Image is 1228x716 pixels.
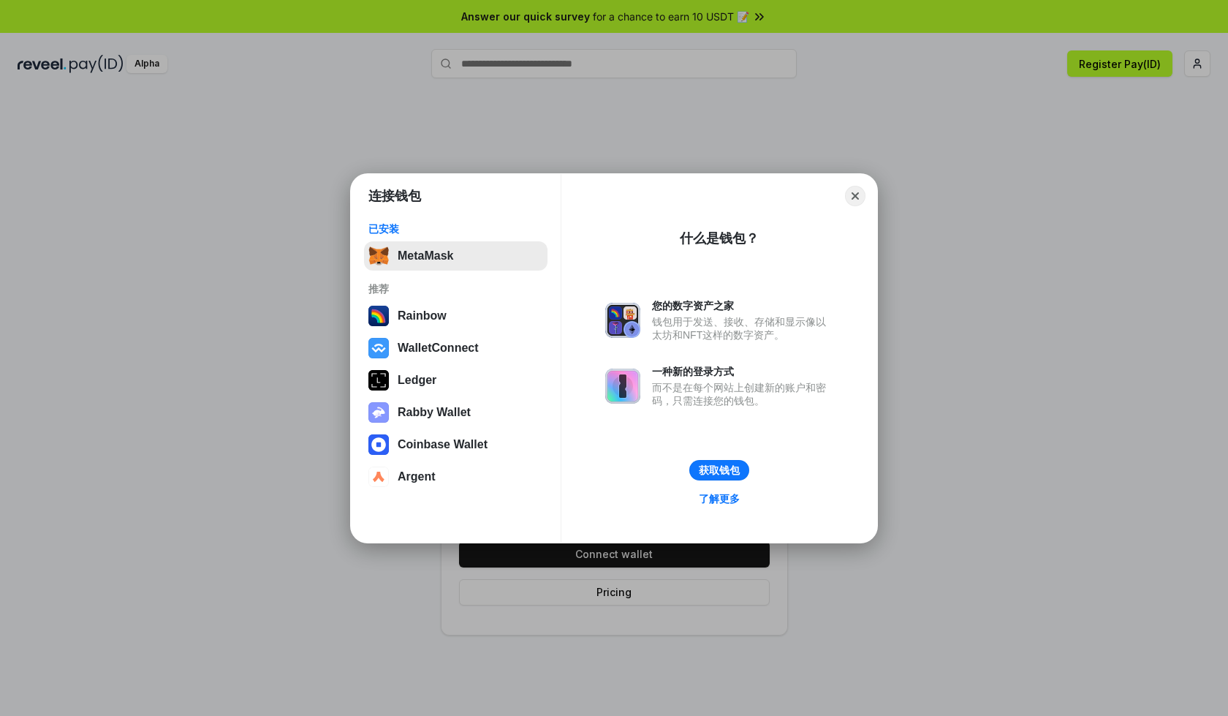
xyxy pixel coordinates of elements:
[652,365,833,378] div: 一种新的登录方式
[368,402,389,423] img: svg+xml,%3Csvg%20xmlns%3D%22http%3A%2F%2Fwww.w3.org%2F2000%2Fsvg%22%20fill%3D%22none%22%20viewBox...
[398,342,479,355] div: WalletConnect
[364,301,547,331] button: Rainbow
[652,381,833,407] div: 而不是在每个网站上创建新的账户和密码，只需连接您的钱包。
[690,489,748,508] a: 了解更多
[398,374,436,387] div: Ledger
[364,333,547,363] button: WalletConnect
[605,303,640,338] img: svg+xml,%3Csvg%20xmlns%3D%22http%3A%2F%2Fwww.w3.org%2F2000%2Fsvg%22%20fill%3D%22none%22%20viewBox...
[364,462,547,491] button: Argent
[364,430,547,459] button: Coinbase Wallet
[368,370,389,391] img: svg+xml,%3Csvg%20xmlns%3D%22http%3A%2F%2Fwww.w3.org%2F2000%2Fsvg%22%20width%3D%2228%22%20height%3...
[398,406,471,419] div: Rabby Wallet
[398,470,436,483] div: Argent
[368,282,543,295] div: 推荐
[368,222,543,235] div: 已安装
[845,186,865,206] button: Close
[368,338,389,358] img: svg+xml,%3Csvg%20width%3D%2228%22%20height%3D%2228%22%20viewBox%3D%220%200%2028%2028%22%20fill%3D...
[368,306,389,326] img: svg+xml,%3Csvg%20width%3D%22120%22%20height%3D%22120%22%20viewBox%3D%220%200%20120%20120%22%20fil...
[398,249,453,263] div: MetaMask
[368,467,389,487] img: svg+xml,%3Csvg%20width%3D%2228%22%20height%3D%2228%22%20viewBox%3D%220%200%2028%2028%22%20fill%3D...
[652,299,833,312] div: 您的数字资产之家
[652,315,833,342] div: 钱包用于发送、接收、存储和显示像以太坊和NFT这样的数字资产。
[689,460,749,481] button: 获取钱包
[368,187,421,205] h1: 连接钱包
[605,369,640,404] img: svg+xml,%3Csvg%20xmlns%3D%22http%3A%2F%2Fwww.w3.org%2F2000%2Fsvg%22%20fill%3D%22none%22%20viewBox...
[398,438,488,451] div: Coinbase Wallet
[368,434,389,455] img: svg+xml,%3Csvg%20width%3D%2228%22%20height%3D%2228%22%20viewBox%3D%220%200%2028%2028%22%20fill%3D...
[368,246,389,266] img: svg+xml,%3Csvg%20fill%3D%22none%22%20height%3D%2233%22%20viewBox%3D%220%200%2035%2033%22%20width%...
[699,492,740,505] div: 了解更多
[364,366,547,395] button: Ledger
[364,241,547,271] button: MetaMask
[398,309,447,323] div: Rainbow
[680,230,759,247] div: 什么是钱包？
[699,464,740,477] div: 获取钱包
[364,398,547,427] button: Rabby Wallet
